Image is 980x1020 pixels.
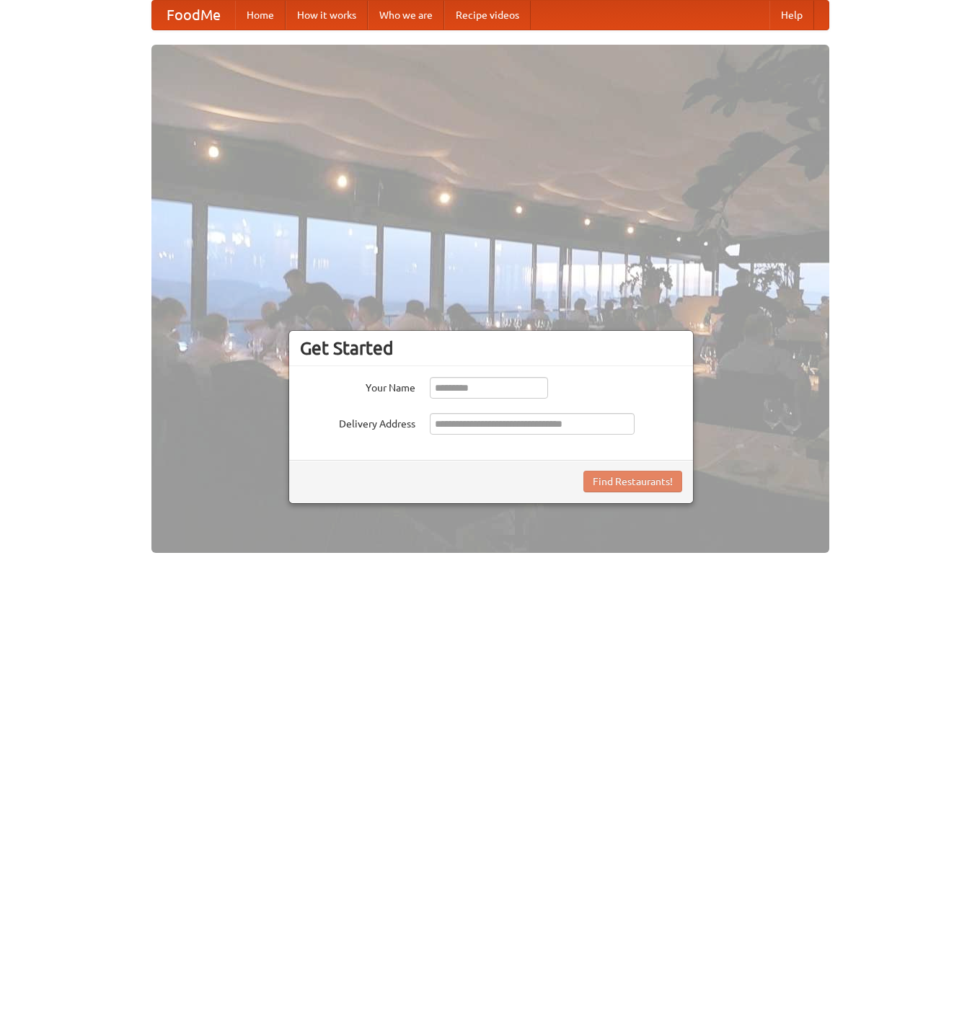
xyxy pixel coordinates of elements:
[300,337,682,359] h3: Get Started
[152,1,235,30] a: FoodMe
[300,413,415,431] label: Delivery Address
[444,1,531,30] a: Recipe videos
[769,1,814,30] a: Help
[300,377,415,395] label: Your Name
[235,1,286,30] a: Home
[286,1,368,30] a: How it works
[583,471,682,492] button: Find Restaurants!
[368,1,444,30] a: Who we are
